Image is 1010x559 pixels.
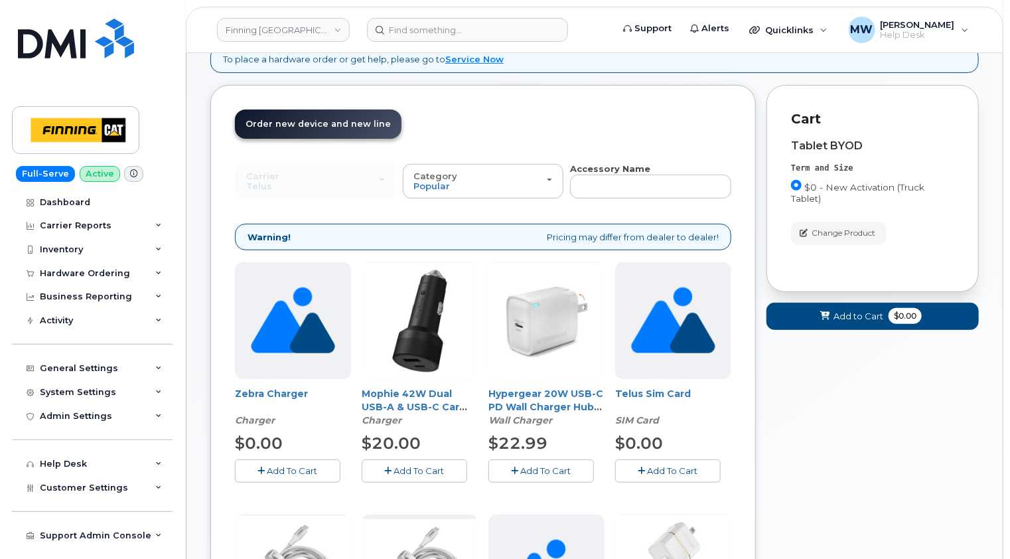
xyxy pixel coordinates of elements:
div: Term and Size [791,163,954,174]
div: Zebra Charger [235,387,351,427]
span: $0.00 [235,434,283,453]
a: Telus Sim Card [615,388,691,400]
em: SIM Card [615,414,659,426]
span: Add To Cart [394,465,445,476]
span: MW [851,22,873,38]
span: Add To Cart [648,465,698,476]
a: Zebra Charger [235,388,308,400]
input: $0 - New Activation (Truck Tablet) [791,180,802,191]
div: Pricing may differ from dealer to dealer! [235,224,731,251]
div: Mophie 42W Dual USB-A & USB-C Car Charge [362,387,478,427]
span: Alerts [701,22,729,35]
a: Hypergear 20W USB-C PD Wall Charger Hub w/LED - White [488,388,603,426]
span: $22.99 [488,434,547,453]
span: Change Product [812,227,875,239]
button: Category Popular [403,164,564,199]
div: Quicklinks [740,17,837,43]
div: Hypergear 20W USB-C PD Wall Charger Hub w/LED - White [488,387,605,427]
span: Add to Cart [833,310,883,323]
em: Charger [362,414,401,426]
img: no_image_found-2caef05468ed5679b831cfe6fc140e25e0c280774317ffc20a367ab7fd17291e.png [251,262,335,379]
p: Cart [791,110,954,129]
a: Mophie 42W Dual USB-A & USB-C Car Charge [362,388,467,426]
img: Car_Charger.jpg [362,263,478,379]
span: $0.00 [615,434,663,453]
button: Add To Cart [615,459,721,483]
div: Telus Sim Card [615,387,731,427]
strong: Accessory Name [570,163,650,174]
a: Service Now [445,54,504,64]
span: $0.00 [889,308,922,324]
div: Tablet BYOD [791,140,954,152]
img: 67eacc97734ba095214649.jpg [488,263,605,379]
span: $0 - New Activation (Truck Tablet) [791,182,924,204]
em: Wall Charger [488,414,552,426]
span: Quicklinks [765,25,814,35]
p: To place a hardware order or get help, please go to [223,53,504,66]
button: Add To Cart [235,459,340,483]
span: Add To Cart [267,465,318,476]
strong: Warning! [248,231,291,244]
button: Add To Cart [488,459,594,483]
input: Find something... [367,18,568,42]
button: Add To Cart [362,459,467,483]
a: Finning Canada [217,18,350,42]
span: Help Desk [881,30,955,40]
span: Category [414,171,458,181]
div: Matthew Walshe [839,17,978,43]
button: Change Product [791,222,887,245]
span: Support [634,22,672,35]
span: Popular [414,181,451,191]
a: Support [614,15,681,42]
span: [PERSON_NAME] [881,19,955,30]
img: no_image_found-2caef05468ed5679b831cfe6fc140e25e0c280774317ffc20a367ab7fd17291e.png [631,262,715,379]
span: $20.00 [362,434,421,453]
span: Add To Cart [521,465,571,476]
em: Charger [235,414,275,426]
span: Order new device and new line [246,119,391,129]
a: Alerts [681,15,739,42]
button: Add to Cart $0.00 [766,303,979,330]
